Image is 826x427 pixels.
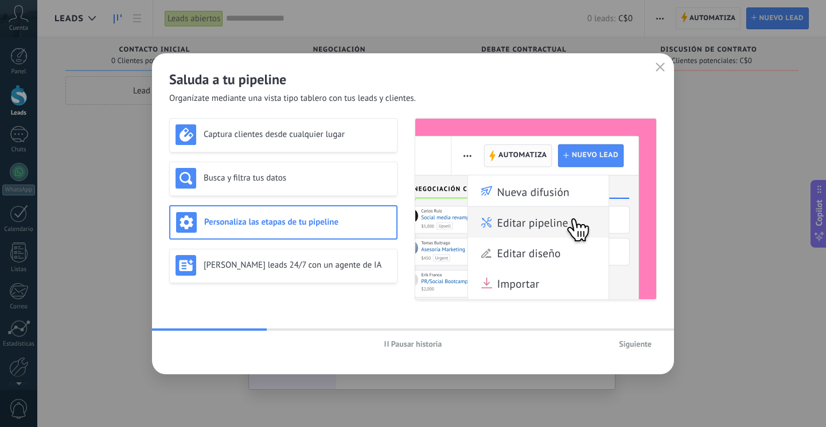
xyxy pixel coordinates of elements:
h3: Captura clientes desde cualquier lugar [204,129,391,140]
button: Siguiente [614,335,657,352]
button: Pausar historia [379,335,447,352]
h2: Saluda a tu pipeline [169,70,657,88]
span: Organízate mediante una vista tipo tablero con tus leads y clientes. [169,93,416,104]
span: Pausar historia [391,340,442,348]
span: Siguiente [619,340,652,348]
h3: Busca y filtra tus datos [204,173,391,183]
h3: Personaliza las etapas de tu pipeline [204,217,391,228]
h3: [PERSON_NAME] leads 24/7 con un agente de IA [204,260,391,271]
